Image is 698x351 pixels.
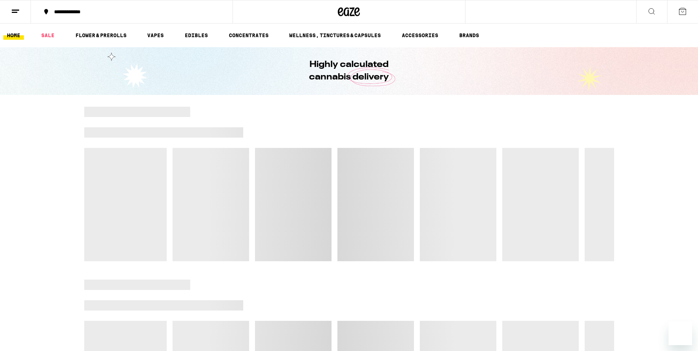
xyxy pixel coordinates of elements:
[3,31,24,40] a: HOME
[286,31,385,40] a: WELLNESS, TINCTURES & CAPSULES
[225,31,272,40] a: CONCENTRATES
[144,31,167,40] a: VAPES
[72,31,130,40] a: FLOWER & PREROLLS
[181,31,212,40] a: EDIBLES
[288,58,410,84] h1: Highly calculated cannabis delivery
[669,322,692,345] iframe: Button to launch messaging window
[456,31,483,40] a: BRANDS
[38,31,58,40] a: SALE
[398,31,442,40] a: ACCESSORIES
